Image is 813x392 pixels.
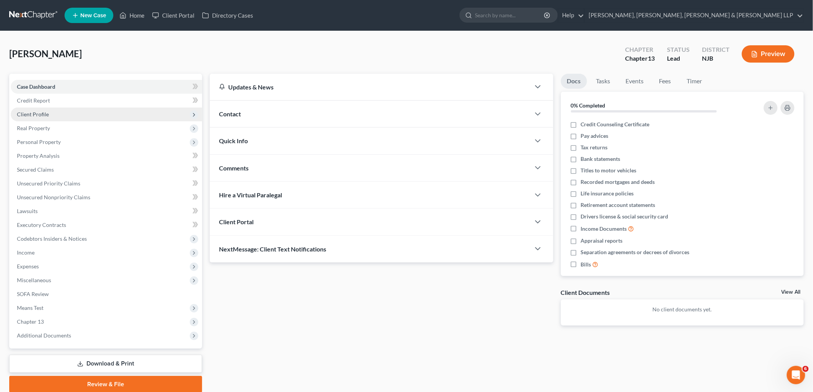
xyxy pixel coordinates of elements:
[681,74,708,89] a: Timer
[648,55,655,62] span: 13
[558,8,584,22] a: Help
[17,235,87,242] span: Codebtors Insiders & Notices
[667,45,690,54] div: Status
[219,137,248,144] span: Quick Info
[17,139,61,145] span: Personal Property
[17,111,49,117] span: Client Profile
[11,218,202,232] a: Executory Contracts
[80,13,106,18] span: New Case
[581,155,621,163] span: Bank statements
[475,8,545,22] input: Search by name...
[581,121,650,128] span: Credit Counseling Certificate
[219,218,254,225] span: Client Portal
[742,45,795,63] button: Preview
[198,8,257,22] a: Directory Cases
[581,190,634,197] span: Life insurance policies
[17,291,49,297] span: SOFA Review
[17,83,55,90] span: Case Dashboard
[116,8,148,22] a: Home
[581,248,690,256] span: Separation agreements or decrees of divorces
[219,110,241,117] span: Contact
[17,180,80,187] span: Unsecured Priority Claims
[787,366,805,384] iframe: Intercom live chat
[17,222,66,228] span: Executory Contracts
[581,237,623,245] span: Appraisal reports
[581,201,655,209] span: Retirement account statements
[9,355,202,373] a: Download & Print
[219,164,249,172] span: Comments
[17,166,54,173] span: Secured Claims
[561,288,610,296] div: Client Documents
[571,102,606,109] strong: 0% Completed
[17,277,51,283] span: Miscellaneous
[11,287,202,301] a: SOFA Review
[11,80,202,94] a: Case Dashboard
[625,45,655,54] div: Chapter
[585,8,803,22] a: [PERSON_NAME], [PERSON_NAME], [PERSON_NAME] & [PERSON_NAME] LLP
[581,261,591,268] span: Bills
[581,225,627,233] span: Income Documents
[17,318,44,325] span: Chapter 13
[17,97,50,104] span: Credit Report
[11,149,202,163] a: Property Analysis
[803,366,809,372] span: 6
[702,54,730,63] div: NJB
[17,304,43,311] span: Means Test
[17,125,50,131] span: Real Property
[667,54,690,63] div: Lead
[17,208,38,214] span: Lawsuits
[11,177,202,190] a: Unsecured Priority Claims
[9,48,82,59] span: [PERSON_NAME]
[581,178,655,186] span: Recorded mortgages and deeds
[17,263,39,270] span: Expenses
[625,54,655,63] div: Chapter
[148,8,198,22] a: Client Portal
[561,74,587,89] a: Docs
[17,152,60,159] span: Property Analysis
[653,74,678,89] a: Fees
[581,132,609,140] span: Pay advices
[17,249,35,256] span: Income
[567,306,798,313] p: No client documents yet.
[17,332,71,339] span: Additional Documents
[702,45,730,54] div: District
[11,94,202,108] a: Credit Report
[17,194,90,200] span: Unsecured Nonpriority Claims
[11,190,202,204] a: Unsecured Nonpriority Claims
[219,191,282,198] span: Hire a Virtual Paralegal
[581,167,637,174] span: Titles to motor vehicles
[581,144,608,151] span: Tax returns
[219,245,326,253] span: NextMessage: Client Text Notifications
[781,289,801,295] a: View All
[581,213,669,220] span: Drivers license & social security card
[590,74,617,89] a: Tasks
[219,83,521,91] div: Updates & News
[11,163,202,177] a: Secured Claims
[11,204,202,218] a: Lawsuits
[620,74,650,89] a: Events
